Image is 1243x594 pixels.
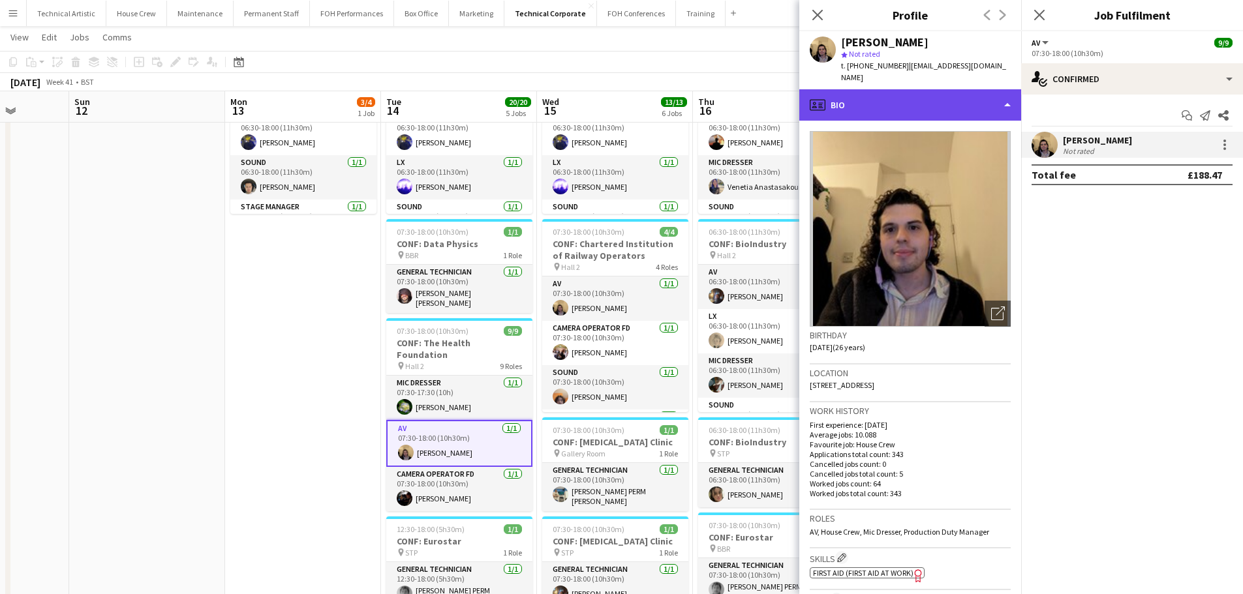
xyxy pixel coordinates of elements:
h3: Job Fulfilment [1021,7,1243,23]
p: Average jobs: 10.088 [810,430,1011,439]
button: Training [676,1,726,26]
p: Cancelled jobs count: 0 [810,459,1011,469]
span: Sun [74,96,90,108]
app-card-role: General Technician1/106:30-18:00 (11h30m)[PERSON_NAME] [698,463,844,507]
img: Crew avatar or photo [810,131,1011,327]
app-card-role: AV1/106:30-18:00 (11h30m)[PERSON_NAME] [386,111,532,155]
button: Technical Corporate [504,1,597,26]
h3: CONF: Eurostar [698,531,844,543]
span: [STREET_ADDRESS] [810,380,874,390]
span: 06:30-18:00 (11h30m) [709,227,780,237]
span: 07:30-18:00 (10h30m) [397,326,468,336]
button: Box Office [394,1,449,26]
h3: Location [810,367,1011,379]
div: 07:30-18:00 (10h30m)1/1CONF: Data Physics BBR1 RoleGeneral Technician1/107:30-18:00 (10h30m)[PERS... [386,219,532,313]
span: Comms [102,31,132,43]
button: FOH Performances [310,1,394,26]
span: 4/4 [660,227,678,237]
span: [DATE] (26 years) [810,342,865,352]
div: 06:30-18:00 (11h30m)1/1CONF: BioIndustry STP1 RoleGeneral Technician1/106:30-18:00 (11h30m)[PERSO... [698,417,844,507]
span: 07:30-18:00 (10h30m) [553,227,624,237]
span: 07:30-18:00 (10h30m) [553,524,624,534]
a: Edit [37,29,62,46]
h3: CONF: The Health Foundation [386,337,532,361]
div: 1 Job [358,108,375,118]
h3: Work history [810,405,1011,417]
div: £188.47 [1188,168,1222,181]
span: 4 Roles [656,262,678,272]
app-card-role: Mic Dresser1/106:30-18:00 (11h30m)[PERSON_NAME] [698,353,844,398]
app-card-role: Sound1/107:30-18:00 (10h30m)[PERSON_NAME] [542,365,688,409]
app-card-role: Sound1/106:30-18:00 (11h30m) [542,200,688,244]
div: Confirmed [1021,63,1243,95]
a: Comms [97,29,137,46]
span: Hall 2 [405,361,424,371]
app-card-role: AV1/107:30-18:00 (10h30m)[PERSON_NAME] [542,276,688,321]
span: Mon [230,96,247,108]
span: 12 [72,103,90,118]
p: Favourite job: House Crew [810,439,1011,449]
button: Permanent Staff [234,1,310,26]
span: 07:30-18:00 (10h30m) [397,227,468,237]
app-job-card: 06:30-18:00 (11h30m)5/5CONF: BioIndustry Hall 25 RolesAV1/106:30-18:00 (11h30m)[PERSON_NAME]LX1/1... [698,219,844,412]
span: 1/1 [504,524,522,534]
app-card-role: LX1/106:30-18:00 (11h30m)[PERSON_NAME] [386,155,532,200]
div: Open photos pop-in [985,301,1011,327]
span: 1 Role [659,449,678,458]
span: 12:30-18:00 (5h30m) [397,524,465,534]
div: Bio [799,89,1021,121]
div: 6 Jobs [662,108,686,118]
a: View [5,29,34,46]
h3: Roles [810,512,1011,524]
span: 3/4 [357,97,375,107]
span: Hall 2 [717,250,736,260]
span: 14 [384,103,401,118]
h3: CONF: BioIndustry [698,238,844,250]
h3: CONF: [MEDICAL_DATA] Clinic [542,535,688,547]
h3: Profile [799,7,1021,23]
span: t. [PHONE_NUMBER] [841,61,909,70]
button: AV [1032,38,1051,48]
app-job-card: 07:30-18:00 (10h30m)1/1CONF: [MEDICAL_DATA] Clinic Gallery Room1 RoleGeneral Technician1/107:30-1... [542,417,688,511]
button: FOH Conferences [597,1,676,26]
span: 1/1 [504,227,522,237]
div: Total fee [1032,168,1076,181]
span: 13/13 [661,97,687,107]
h3: CONF: [MEDICAL_DATA] Clinic [542,436,688,448]
span: 15 [540,103,559,118]
span: STP [561,548,574,557]
span: Hall 2 [561,262,580,272]
span: 16 [696,103,714,118]
a: Jobs [65,29,95,46]
span: Thu [698,96,714,108]
p: Worked jobs total count: 343 [810,488,1011,498]
span: 07:30-18:00 (10h30m) [553,425,624,435]
app-card-role: General Technician1/107:30-18:00 (10h30m)[PERSON_NAME] [PERSON_NAME] [386,265,532,313]
h3: CONF: BioIndustry [698,436,844,448]
h3: CONF: Eurostar [386,535,532,547]
p: Worked jobs count: 64 [810,479,1011,488]
span: STP [405,548,418,557]
app-card-role: Camera Operator FD1/106:30-18:00 (11h30m)[PERSON_NAME] [230,111,376,155]
span: First Aid (First Aid At Work) [813,568,913,578]
app-card-role: Mic Dresser1/106:30-18:00 (11h30m)Venetia Anastasakou [698,155,844,200]
p: Applications total count: 343 [810,449,1011,459]
app-card-role: Mic Dresser1/107:30-17:30 (10h)[PERSON_NAME] [386,376,532,420]
div: BST [81,77,94,87]
app-job-card: 07:30-18:00 (10h30m)4/4CONF: Chartered Institution of Railway Operators Hall 24 RolesAV1/107:30-1... [542,219,688,412]
span: STP [717,449,729,458]
span: 1 Role [659,548,678,557]
app-card-role: Stage Manager1/1 [542,409,688,454]
div: 5 Jobs [506,108,530,118]
app-card-role: Sound1/106:30-18:00 (11h30m) [386,200,532,244]
span: 20/20 [505,97,531,107]
span: Edit [42,31,57,43]
app-job-card: 07:30-18:00 (10h30m)9/9CONF: The Health Foundation Hall 29 RolesMic Dresser1/107:30-17:30 (10h)[P... [386,318,532,511]
app-card-role: Stage Manager1/106:30-18:00 (11h30m) [230,200,376,244]
span: 1 Role [503,250,522,260]
button: House Crew [106,1,167,26]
